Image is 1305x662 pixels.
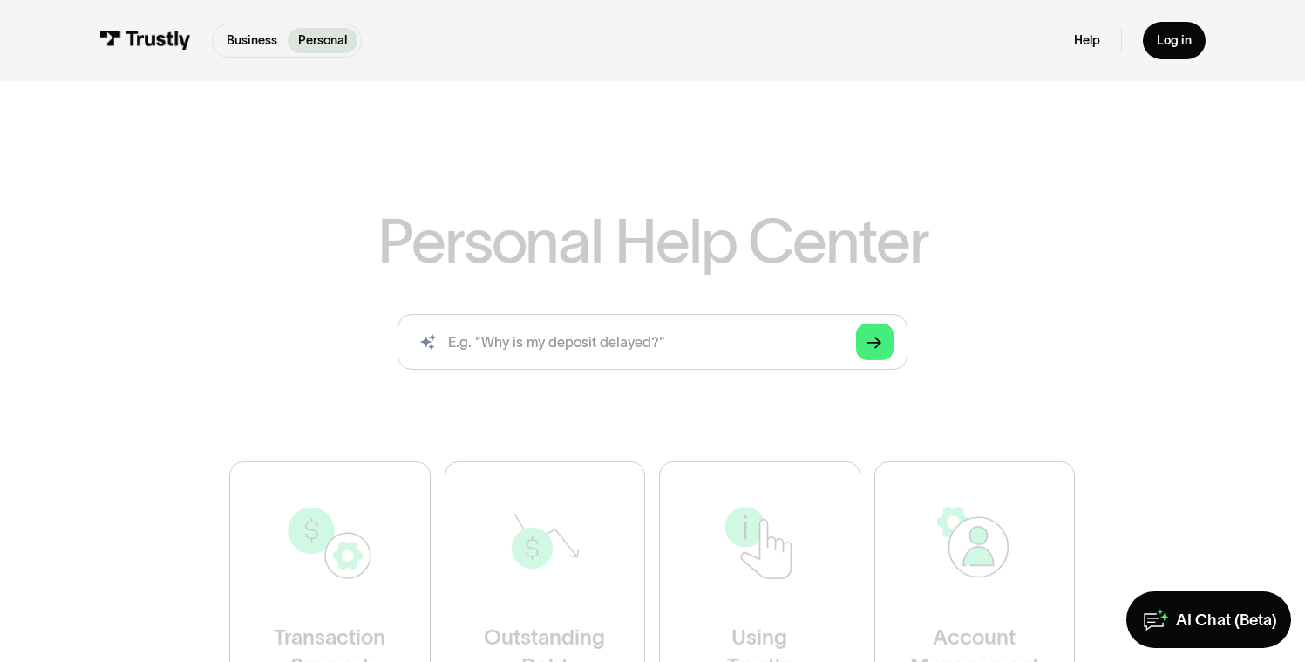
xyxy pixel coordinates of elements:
[298,31,347,50] p: Personal
[1074,32,1100,48] a: Help
[398,314,907,370] input: search
[288,28,357,53] a: Personal
[398,314,907,370] form: Search
[216,28,288,53] a: Business
[1176,610,1277,631] div: AI Chat (Beta)
[1126,591,1291,647] a: AI Chat (Beta)
[377,210,928,272] h1: Personal Help Center
[99,31,191,50] img: Trustly Logo
[1157,32,1192,48] div: Log in
[1143,22,1206,58] a: Log in
[227,31,277,50] p: Business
